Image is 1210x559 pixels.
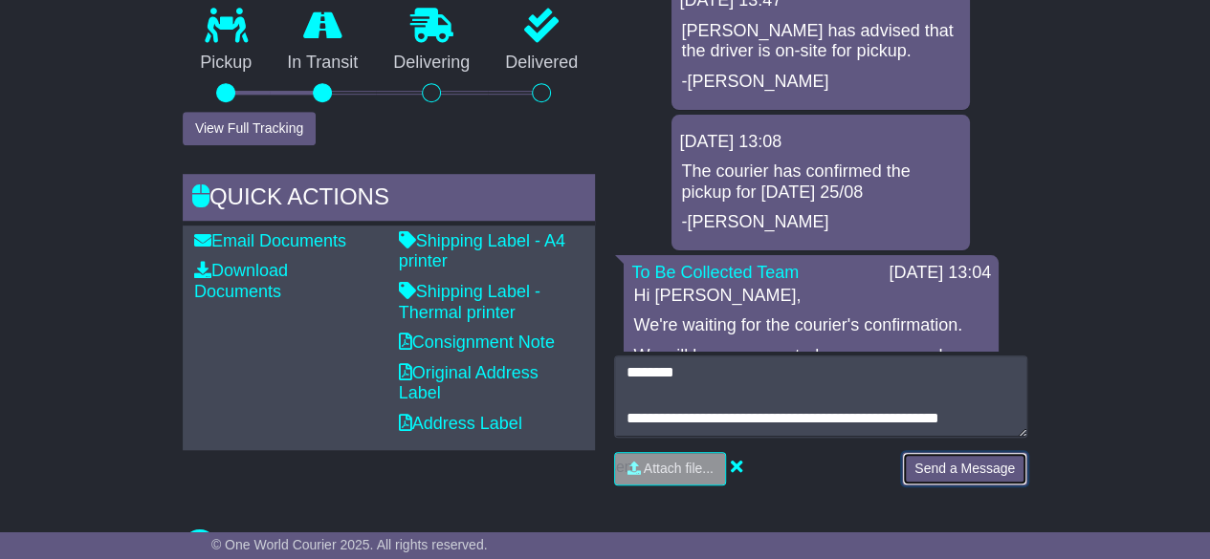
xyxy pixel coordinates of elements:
[681,72,960,93] p: -[PERSON_NAME]
[681,21,960,62] p: [PERSON_NAME] has advised that the driver is on-site for pickup.
[633,346,989,387] p: We will keep you posted as soon as we hear back from them.
[399,231,565,271] a: Shipping Label - A4 printer
[681,161,960,203] p: The courier has confirmed the pickup for [DATE] 25/08
[399,333,555,352] a: Consignment Note
[679,132,962,153] div: [DATE] 13:08
[183,53,270,74] p: Pickup
[399,414,522,433] a: Address Label
[399,282,540,322] a: Shipping Label - Thermal printer
[633,315,989,336] p: We're waiting for the courier's confirmation.
[211,537,488,552] span: © One World Courier 2025. All rights reserved.
[183,174,596,226] div: Quick Actions
[183,112,316,145] button: View Full Tracking
[376,53,488,74] p: Delivering
[194,261,288,301] a: Download Documents
[633,286,989,307] p: Hi [PERSON_NAME],
[889,263,991,284] div: [DATE] 13:04
[270,53,376,74] p: In Transit
[488,53,596,74] p: Delivered
[902,452,1027,485] button: Send a Message
[681,212,960,233] p: -[PERSON_NAME]
[194,231,346,250] a: Email Documents
[399,363,539,403] a: Original Address Label
[631,263,799,282] a: To Be Collected Team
